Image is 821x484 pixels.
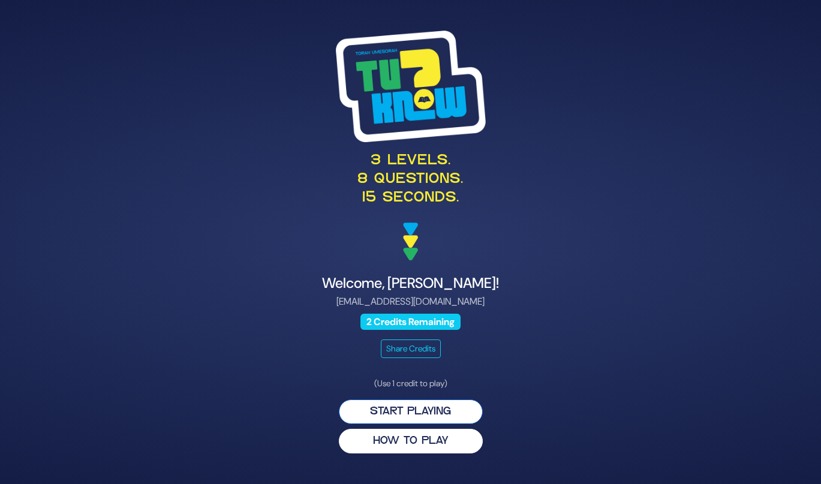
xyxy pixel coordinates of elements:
button: Share Credits [381,339,441,358]
img: Tournament Logo [336,31,486,142]
h4: Welcome, [PERSON_NAME]! [118,275,703,292]
button: Start Playing [339,399,483,424]
p: (Use 1 credit to play) [339,377,483,390]
p: 3 levels. 8 questions. 15 seconds. [118,152,703,208]
p: [EMAIL_ADDRESS][DOMAIN_NAME] [118,294,703,309]
button: HOW TO PLAY [339,429,483,453]
span: 2 Credits Remaining [360,314,461,330]
img: decoration arrows [403,223,418,261]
